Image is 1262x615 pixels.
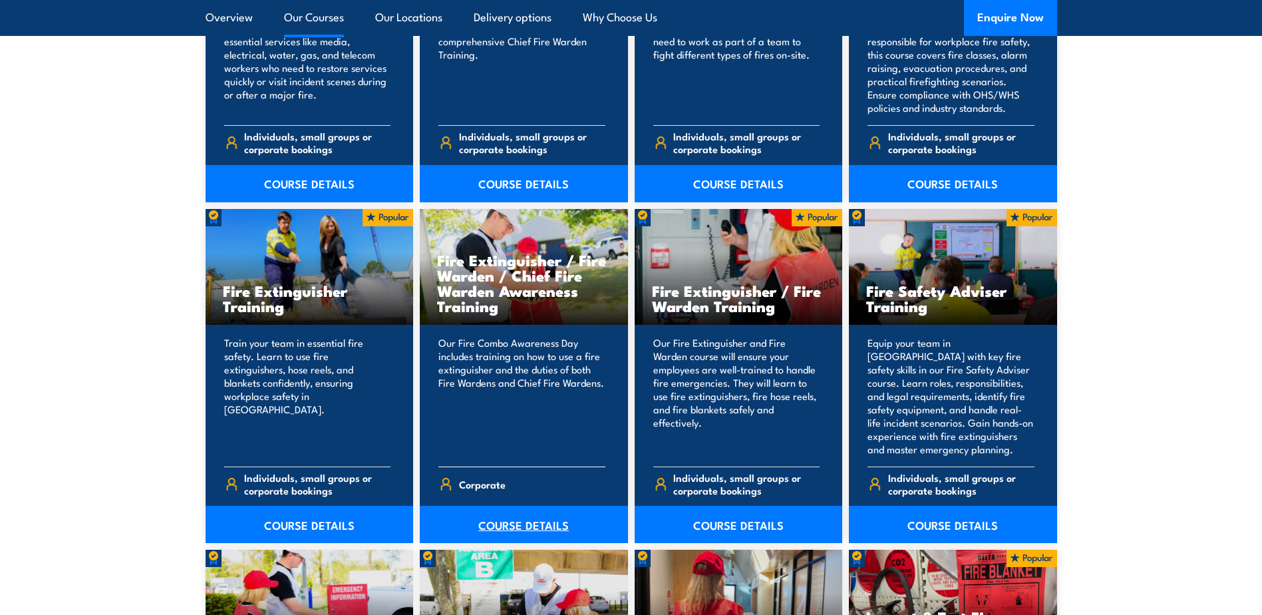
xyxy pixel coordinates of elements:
span: Corporate [459,474,506,495]
p: Our Fire Extinguisher and Fire Warden course will ensure your employees are well-trained to handl... [653,336,820,456]
a: COURSE DETAILS [635,506,843,543]
a: COURSE DETAILS [420,506,628,543]
a: COURSE DETAILS [206,165,414,202]
a: COURSE DETAILS [206,506,414,543]
h3: Fire Extinguisher Training [223,283,396,313]
h3: Fire Safety Adviser Training [866,283,1040,313]
a: COURSE DETAILS [849,506,1057,543]
span: Individuals, small groups or corporate bookings [673,130,820,155]
span: Individuals, small groups or corporate bookings [244,471,391,497]
span: Individuals, small groups or corporate bookings [459,130,605,155]
p: Train your team in essential fire safety. Learn to use fire extinguishers, hose reels, and blanke... [224,336,391,456]
p: Our Fire Combo Awareness Day includes training on how to use a fire extinguisher and the duties o... [438,336,605,456]
a: COURSE DETAILS [635,165,843,202]
a: COURSE DETAILS [849,165,1057,202]
a: COURSE DETAILS [420,165,628,202]
h3: Fire Extinguisher / Fire Warden / Chief Fire Warden Awareness Training [437,252,611,313]
span: Individuals, small groups or corporate bookings [888,130,1034,155]
h3: Fire Extinguisher / Fire Warden Training [652,283,826,313]
span: Individuals, small groups or corporate bookings [673,471,820,497]
p: Equip your team in [GEOGRAPHIC_DATA] with key fire safety skills in our Fire Safety Adviser cours... [868,336,1034,456]
span: Individuals, small groups or corporate bookings [888,471,1034,497]
span: Individuals, small groups or corporate bookings [244,130,391,155]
